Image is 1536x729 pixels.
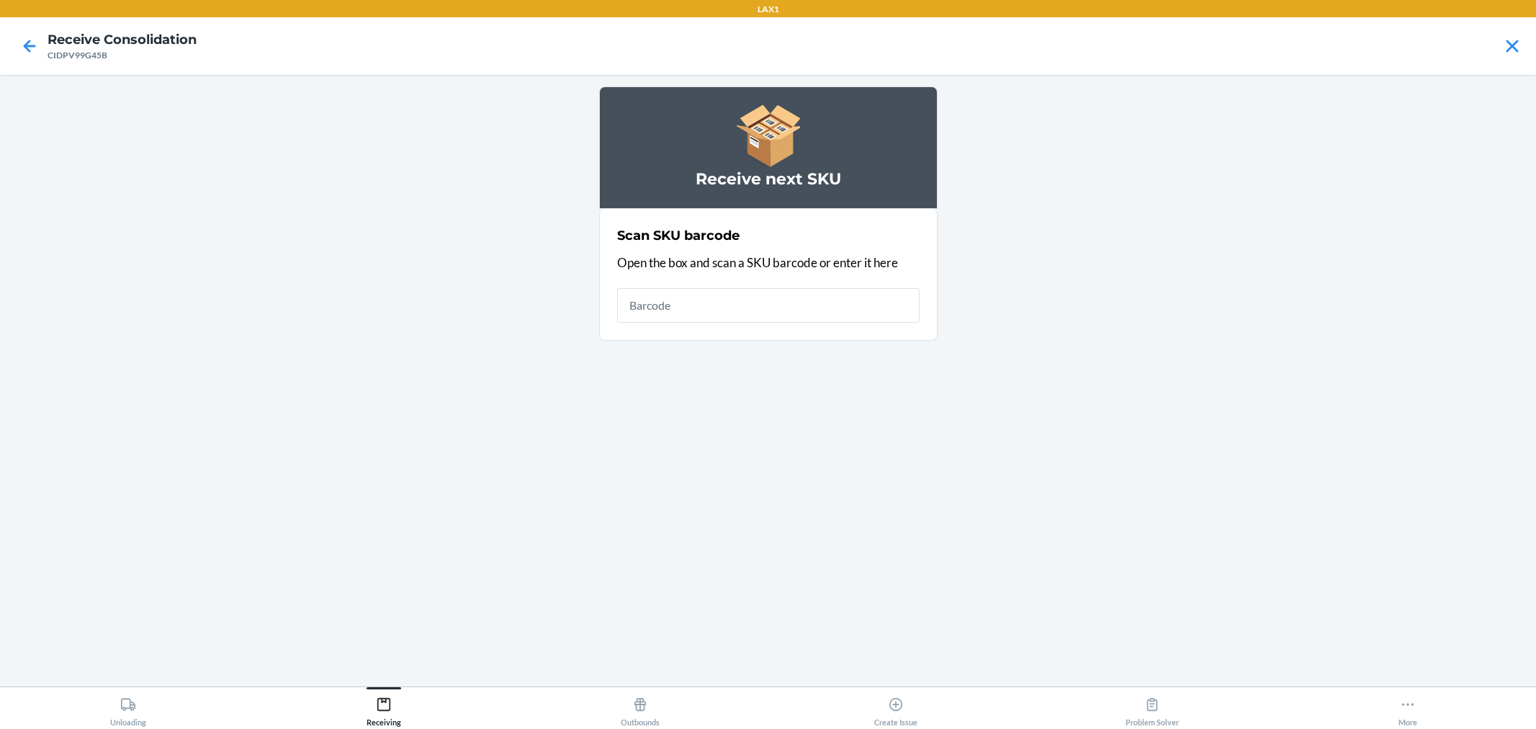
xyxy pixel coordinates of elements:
button: Create Issue [768,687,1025,727]
button: Receiving [256,687,513,727]
div: More [1398,691,1417,727]
div: Problem Solver [1126,691,1179,727]
h3: Receive next SKU [617,168,920,191]
button: Outbounds [512,687,768,727]
button: Problem Solver [1024,687,1280,727]
div: CIDPV99G45B [48,49,197,62]
div: Outbounds [621,691,660,727]
div: Receiving [367,691,401,727]
h4: Receive Consolidation [48,30,197,49]
input: Barcode [617,288,920,323]
p: LAX1 [758,3,779,16]
div: Create Issue [874,691,917,727]
div: Unloading [110,691,146,727]
h2: Scan SKU barcode [617,226,740,245]
p: Open the box and scan a SKU barcode or enter it here [617,254,920,272]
